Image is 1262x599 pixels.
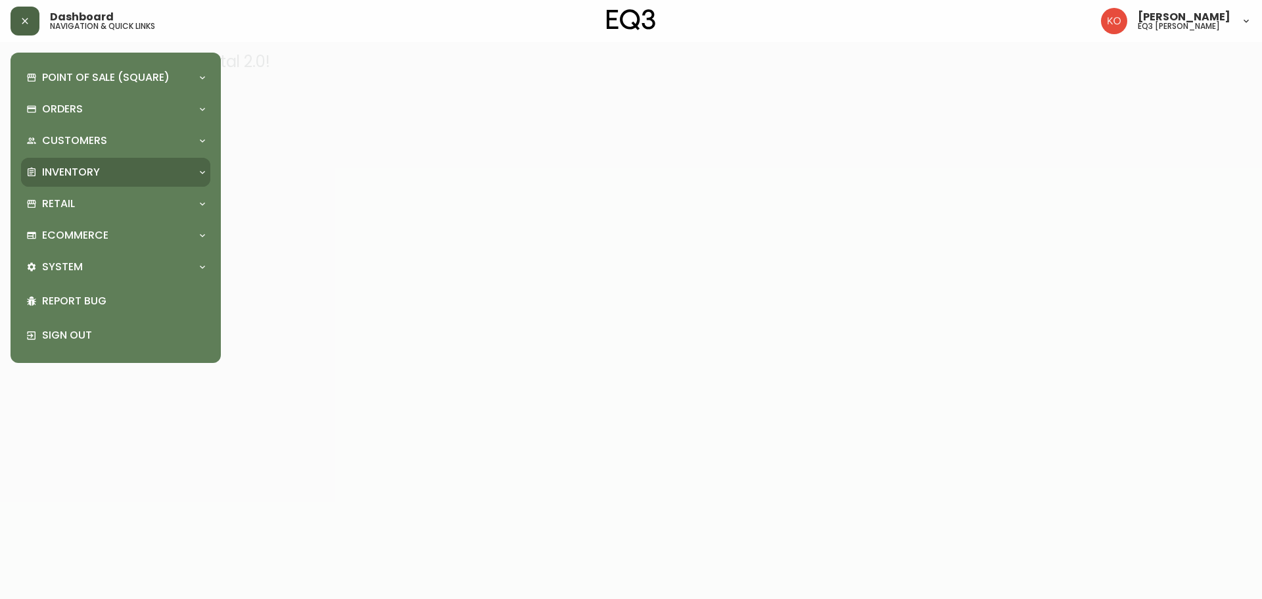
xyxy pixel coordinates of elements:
[42,294,205,308] p: Report Bug
[42,133,107,148] p: Customers
[607,9,655,30] img: logo
[21,284,210,318] div: Report Bug
[1138,12,1230,22] span: [PERSON_NAME]
[50,12,114,22] span: Dashboard
[21,126,210,155] div: Customers
[21,318,210,352] div: Sign Out
[21,95,210,124] div: Orders
[21,252,210,281] div: System
[42,260,83,274] p: System
[1101,8,1127,34] img: 9beb5e5239b23ed26e0d832b1b8f6f2a
[42,197,75,211] p: Retail
[21,158,210,187] div: Inventory
[21,63,210,92] div: Point of Sale (Square)
[21,189,210,218] div: Retail
[50,22,155,30] h5: navigation & quick links
[42,165,100,180] p: Inventory
[42,328,205,343] p: Sign Out
[1138,22,1220,30] h5: eq3 [PERSON_NAME]
[42,228,108,243] p: Ecommerce
[21,221,210,250] div: Ecommerce
[42,70,170,85] p: Point of Sale (Square)
[42,102,83,116] p: Orders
